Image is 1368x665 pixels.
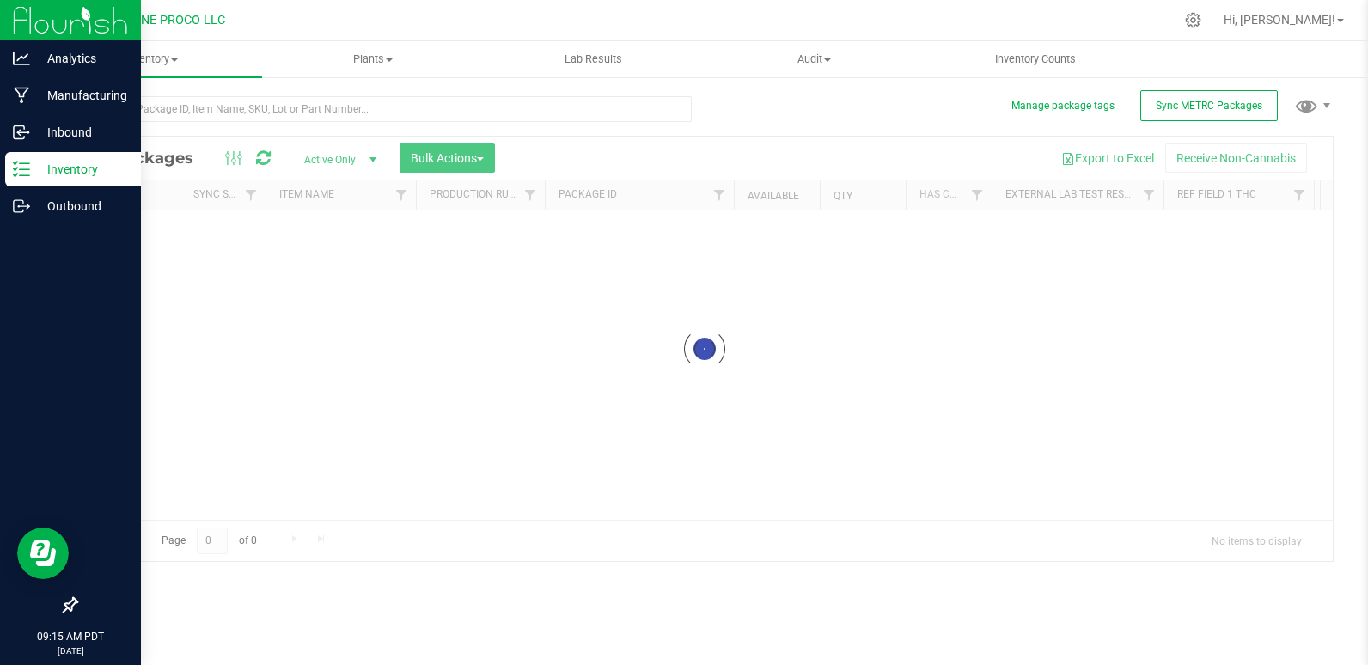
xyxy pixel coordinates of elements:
p: [DATE] [8,644,133,657]
span: Inventory [41,52,262,67]
div: Manage settings [1182,12,1204,28]
p: Outbound [30,196,133,217]
a: Inventory [41,41,262,77]
iframe: Resource center [17,528,69,579]
p: Inbound [30,122,133,143]
p: Manufacturing [30,85,133,106]
inline-svg: Analytics [13,50,30,67]
inline-svg: Inbound [13,124,30,141]
span: Audit [705,52,924,67]
a: Inventory Counts [925,41,1145,77]
span: DUNE PROCO LLC [125,13,225,27]
p: 09:15 AM PDT [8,629,133,644]
span: Plants [263,52,482,67]
span: Hi, [PERSON_NAME]! [1224,13,1335,27]
span: Sync METRC Packages [1156,100,1262,112]
button: Sync METRC Packages [1140,90,1278,121]
inline-svg: Inventory [13,161,30,178]
p: Inventory [30,159,133,180]
a: Lab Results [483,41,704,77]
button: Manage package tags [1011,99,1115,113]
a: Plants [262,41,483,77]
a: Audit [704,41,925,77]
input: Search Package ID, Item Name, SKU, Lot or Part Number... [76,96,692,122]
inline-svg: Manufacturing [13,87,30,104]
p: Analytics [30,48,133,69]
span: Inventory Counts [972,52,1099,67]
span: Lab Results [541,52,645,67]
inline-svg: Outbound [13,198,30,215]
